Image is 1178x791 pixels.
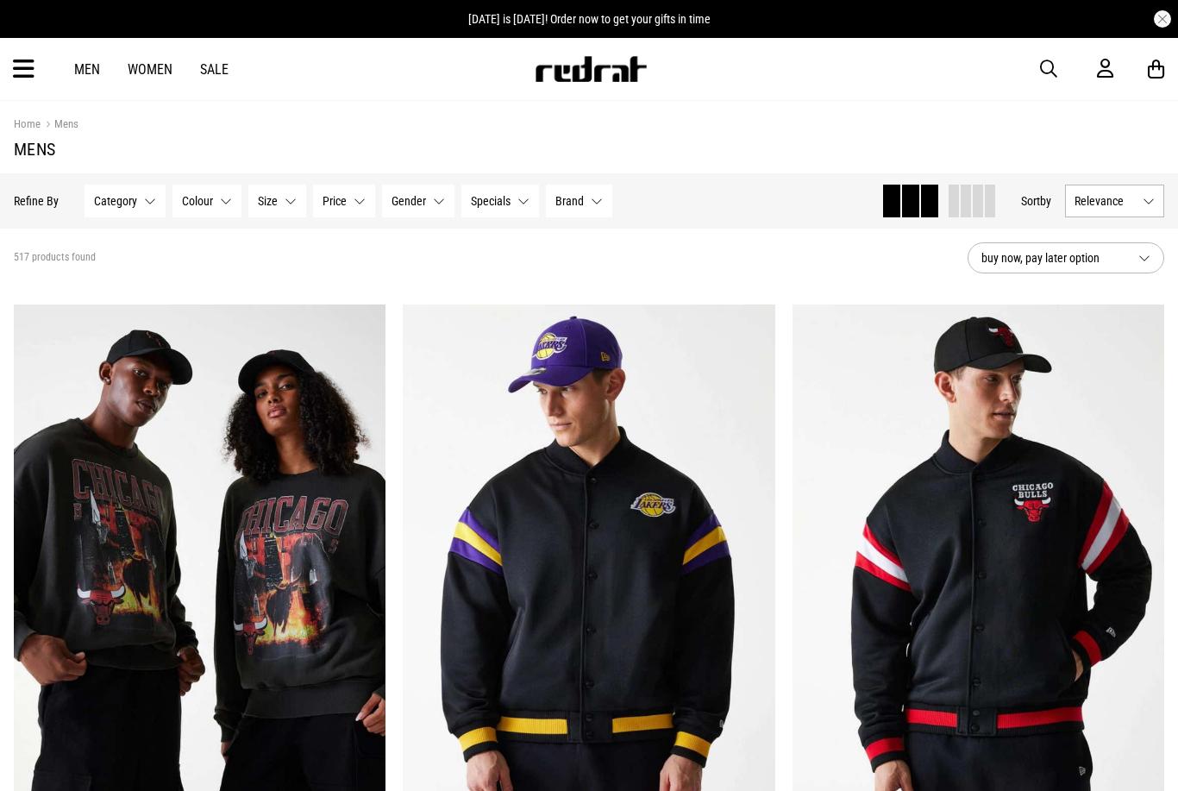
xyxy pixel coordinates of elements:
[182,194,213,208] span: Colour
[14,194,59,208] p: Refine By
[14,251,96,265] span: 517 products found
[323,194,347,208] span: Price
[981,248,1125,268] span: buy now, pay later option
[313,185,375,217] button: Price
[461,185,539,217] button: Specials
[172,185,241,217] button: Colour
[968,242,1164,273] button: buy now, pay later option
[1021,191,1051,211] button: Sortby
[94,194,137,208] span: Category
[200,61,229,78] a: Sale
[468,12,711,26] span: [DATE] is [DATE]! Order now to get your gifts in time
[392,194,426,208] span: Gender
[14,117,41,130] a: Home
[1040,194,1051,208] span: by
[248,185,306,217] button: Size
[471,194,511,208] span: Specials
[258,194,278,208] span: Size
[14,139,1164,160] h1: Mens
[534,56,648,82] img: Redrat logo
[555,194,584,208] span: Brand
[41,117,78,134] a: Mens
[74,61,100,78] a: Men
[85,185,166,217] button: Category
[382,185,454,217] button: Gender
[1065,185,1164,217] button: Relevance
[546,185,612,217] button: Brand
[1075,194,1136,208] span: Relevance
[128,61,172,78] a: Women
